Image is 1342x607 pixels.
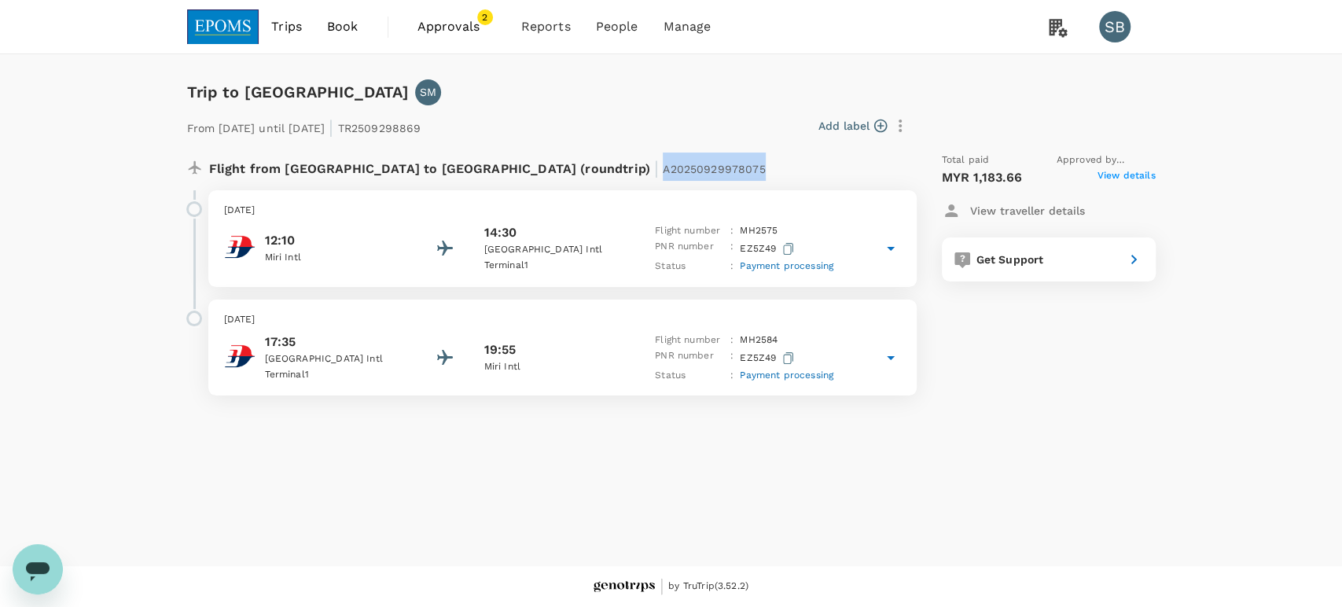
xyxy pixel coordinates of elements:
[655,348,724,368] p: PNR number
[265,333,406,351] p: 17:35
[484,340,517,359] p: 19:55
[1097,168,1156,187] span: View details
[521,17,571,36] span: Reports
[224,340,256,372] img: Malaysia Airlines
[730,239,734,259] p: :
[655,223,724,239] p: Flight number
[13,544,63,594] iframe: Button to launch messaging window
[265,231,406,250] p: 12:10
[477,9,493,25] span: 2
[970,203,1085,219] p: View traveller details
[655,239,724,259] p: PNR number
[1099,11,1131,42] div: SB
[271,17,302,36] span: Trips
[740,239,797,259] p: EZ5Z49
[224,312,901,328] p: [DATE]
[420,84,436,100] p: SM
[730,223,734,239] p: :
[187,112,421,140] p: From [DATE] until [DATE] TR2509298869
[327,17,358,36] span: Book
[740,333,778,348] p: MH 2584
[942,168,1023,187] p: MYR 1,183.66
[976,253,1044,266] span: Get Support
[655,333,724,348] p: Flight number
[224,231,256,263] img: Malaysia Airlines
[1057,153,1156,168] span: Approved by
[668,579,748,594] span: by TruTrip ( 3.52.2 )
[740,370,833,381] span: Payment processing
[224,203,901,219] p: [DATE]
[484,223,517,242] p: 14:30
[187,9,259,44] img: EPOMS SDN BHD
[329,116,333,138] span: |
[740,348,797,368] p: EZ5Z49
[663,163,765,175] span: A20250929978075
[265,250,406,266] p: Miri Intl
[655,368,724,384] p: Status
[594,581,655,593] img: Genotrips - EPOMS
[730,368,734,384] p: :
[740,223,778,239] p: MH 2575
[187,79,410,105] h6: Trip to [GEOGRAPHIC_DATA]
[484,242,626,258] p: [GEOGRAPHIC_DATA] Intl
[730,333,734,348] p: :
[730,259,734,274] p: :
[942,153,990,168] span: Total paid
[265,351,406,367] p: [GEOGRAPHIC_DATA] Intl
[942,197,1085,225] button: View traveller details
[655,259,724,274] p: Status
[596,17,638,36] span: People
[818,118,887,134] button: Add label
[663,17,711,36] span: Manage
[654,157,659,179] span: |
[740,260,833,271] span: Payment processing
[484,359,626,375] p: Miri Intl
[209,153,766,181] p: Flight from [GEOGRAPHIC_DATA] to [GEOGRAPHIC_DATA] (roundtrip)
[730,348,734,368] p: :
[417,17,496,36] span: Approvals
[484,258,626,274] p: Terminal 1
[265,367,406,383] p: Terminal 1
